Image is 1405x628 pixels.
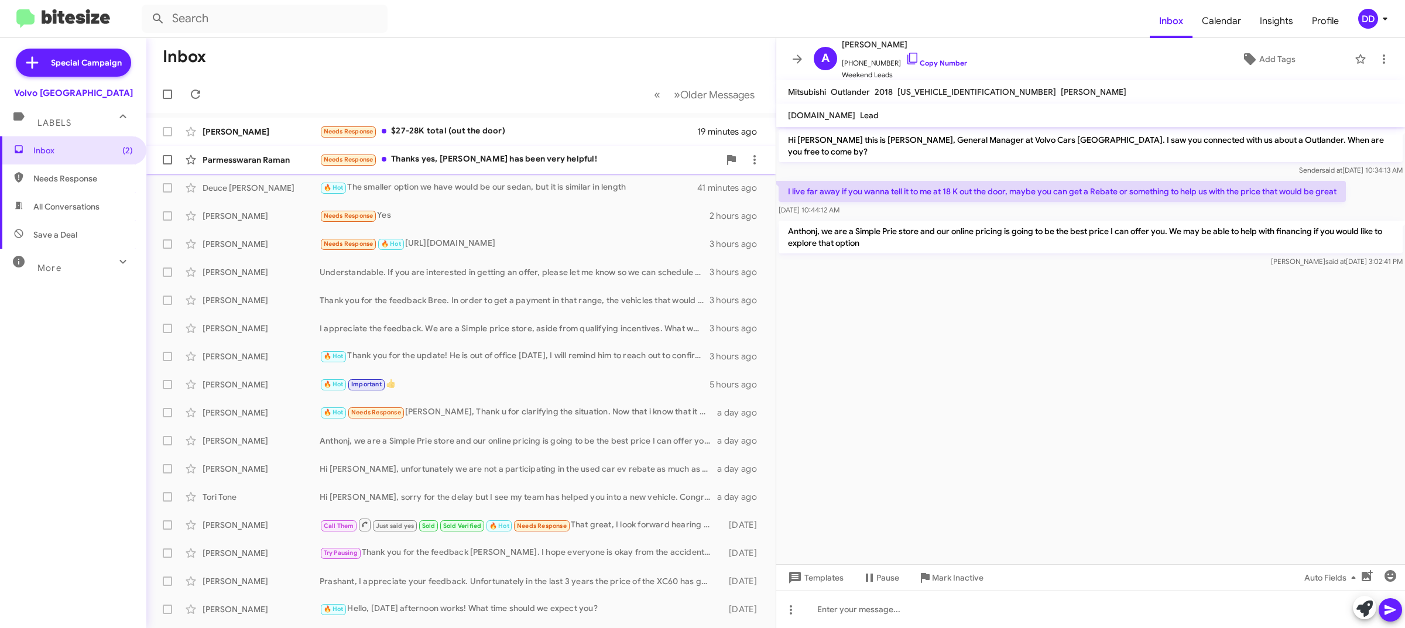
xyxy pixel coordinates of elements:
[376,522,414,530] span: Just said yes
[1061,87,1126,97] span: [PERSON_NAME]
[717,491,766,503] div: a day ago
[1150,4,1192,38] a: Inbox
[203,575,320,587] div: [PERSON_NAME]
[710,294,766,306] div: 3 hours ago
[788,87,826,97] span: Mitsubishi
[320,575,718,587] div: Prashant, I appreciate your feedback. Unfortunately in the last 3 years the price of the XC60 has...
[674,87,680,102] span: »
[37,118,71,128] span: Labels
[517,522,567,530] span: Needs Response
[697,182,766,194] div: 41 minutes ago
[37,263,61,273] span: More
[203,126,320,138] div: [PERSON_NAME]
[324,352,344,360] span: 🔥 Hot
[203,238,320,250] div: [PERSON_NAME]
[1304,567,1361,588] span: Auto Fields
[324,409,344,416] span: 🔥 Hot
[320,181,697,194] div: The smaller option we have would be our sedan, but it is similar in length
[1259,49,1296,70] span: Add Tags
[710,238,766,250] div: 3 hours ago
[320,463,717,475] div: Hi [PERSON_NAME], unfortunately we are not a participating in the used car ev rebate as much as w...
[786,567,844,588] span: Templates
[351,380,382,388] span: Important
[1348,9,1392,29] button: DD
[33,229,77,241] span: Save a Deal
[142,5,388,33] input: Search
[324,522,354,530] span: Call Them
[1250,4,1303,38] a: Insights
[203,519,320,531] div: [PERSON_NAME]
[710,266,766,278] div: 3 hours ago
[1299,166,1403,174] span: Sender [DATE] 10:34:13 AM
[320,322,710,334] div: I appreciate the feedback. We are a Simple price store, aside from qualifying incentives. What we...
[324,380,344,388] span: 🔥 Hot
[14,87,133,99] div: Volvo [GEOGRAPHIC_DATA]
[718,575,766,587] div: [DATE]
[320,435,717,447] div: Anthonj, we are a Simple Prie store and our online pricing is going to be the best price I can of...
[16,49,131,77] a: Special Campaign
[203,210,320,222] div: [PERSON_NAME]
[203,154,320,166] div: Parmesswaran Raman
[776,567,853,588] button: Templates
[320,209,710,222] div: Yes
[320,266,710,278] div: Understandable. If you are interested in getting an offer, please let me know so we can schedule ...
[320,378,710,391] div: 👍
[320,153,719,166] div: Thanks yes, [PERSON_NAME] has been very helpful!
[122,145,133,156] span: (2)
[203,182,320,194] div: Deuce [PERSON_NAME]
[860,110,879,121] span: Lead
[203,491,320,503] div: Tori Tone
[1271,257,1403,266] span: [PERSON_NAME] [DATE] 3:02:41 PM
[33,201,100,212] span: All Conversations
[853,567,909,588] button: Pause
[1192,4,1250,38] a: Calendar
[779,221,1403,253] p: Anthonj, we are a Simple Prie store and our online pricing is going to be the best price I can of...
[718,603,766,615] div: [DATE]
[163,47,206,66] h1: Inbox
[710,379,766,390] div: 5 hours ago
[710,351,766,362] div: 3 hours ago
[320,406,717,419] div: [PERSON_NAME], Thank u for clarifying the situation. Now that i know that it was neither nepotism...
[320,294,710,306] div: Thank you for the feedback Bree. In order to get a payment in that range, the vehicles that would...
[203,379,320,390] div: [PERSON_NAME]
[875,87,893,97] span: 2018
[932,567,983,588] span: Mark Inactive
[203,407,320,418] div: [PERSON_NAME]
[33,145,133,156] span: Inbox
[203,322,320,334] div: [PERSON_NAME]
[1325,257,1346,266] span: said at
[203,351,320,362] div: [PERSON_NAME]
[1187,49,1349,70] button: Add Tags
[909,567,993,588] button: Mark Inactive
[831,87,870,97] span: Outlander
[320,125,697,138] div: $27-28K total (out the door)
[842,52,967,69] span: [PHONE_NUMBER]
[718,519,766,531] div: [DATE]
[203,463,320,475] div: [PERSON_NAME]
[718,547,766,559] div: [DATE]
[1322,166,1342,174] span: said at
[351,409,401,416] span: Needs Response
[680,88,755,101] span: Older Messages
[324,184,344,191] span: 🔥 Hot
[842,37,967,52] span: [PERSON_NAME]
[717,463,766,475] div: a day ago
[320,491,717,503] div: Hi [PERSON_NAME], sorry for the delay but I see my team has helped you into a new vehicle. Congra...
[324,156,373,163] span: Needs Response
[876,567,899,588] span: Pause
[842,69,967,81] span: Weekend Leads
[821,49,830,68] span: A
[324,605,344,613] span: 🔥 Hot
[381,240,401,248] span: 🔥 Hot
[710,210,766,222] div: 2 hours ago
[320,349,710,363] div: Thank you for the update! He is out of office [DATE], I will remind him to reach out to confirm a...
[717,407,766,418] div: a day ago
[647,83,667,107] button: Previous
[1358,9,1378,29] div: DD
[647,83,762,107] nav: Page navigation example
[717,435,766,447] div: a day ago
[1303,4,1348,38] span: Profile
